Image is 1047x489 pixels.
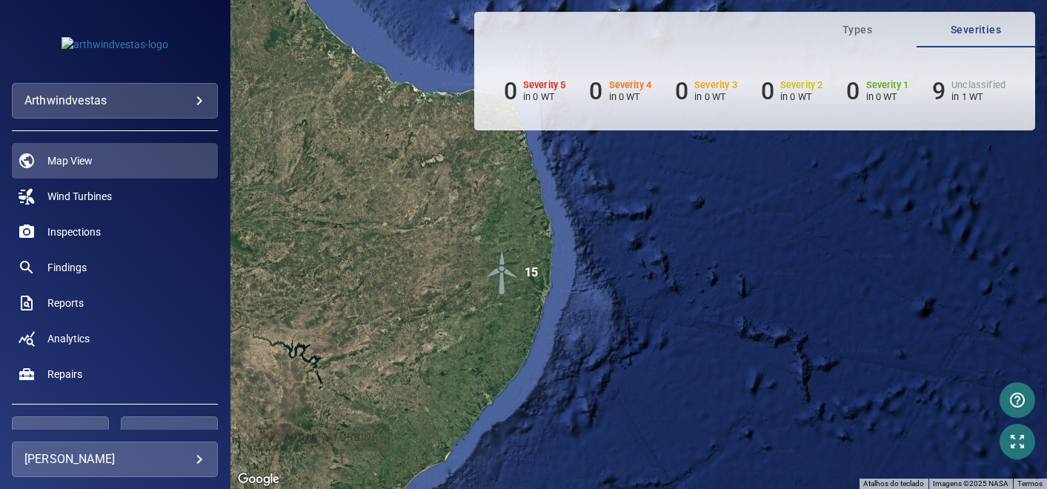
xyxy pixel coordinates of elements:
[47,224,101,239] span: Inspections
[609,91,652,102] p: in 0 WT
[30,425,90,444] span: Apply
[12,143,218,179] a: map active
[504,77,517,105] h6: 0
[12,321,218,356] a: analytics noActive
[951,91,1006,102] p: in 1 WT
[62,37,168,52] img: arthwindvestas-logo
[12,179,218,214] a: windturbines noActive
[846,77,860,105] h6: 0
[139,425,199,444] span: Reset
[47,331,90,346] span: Analytics
[24,89,205,113] div: arthwindvestas
[866,80,909,90] h6: Severity 1
[932,77,1006,105] li: Severity Unclassified
[24,448,205,471] div: [PERSON_NAME]
[609,80,652,90] h6: Severity 4
[523,80,566,90] h6: Severity 5
[932,77,945,105] h6: 9
[1017,479,1043,488] a: Termos (abre em uma nova guia)
[12,83,218,119] div: arthwindvestas
[863,479,924,489] button: Atalhos do teclado
[694,80,737,90] h6: Severity 3
[925,21,1026,39] span: Severities
[694,91,737,102] p: in 0 WT
[951,80,1006,90] h6: Unclassified
[47,367,82,382] span: Repairs
[523,91,566,102] p: in 0 WT
[933,479,1008,488] span: Imagens ©2025 NASA
[780,91,823,102] p: in 0 WT
[480,250,525,297] gmp-advanced-marker: 15
[234,470,283,489] img: Google
[675,77,688,105] h6: 0
[12,416,109,452] button: Apply
[12,214,218,250] a: inspections noActive
[866,91,909,102] p: in 0 WT
[47,189,112,204] span: Wind Turbines
[12,285,218,321] a: reports noActive
[12,250,218,285] a: findings noActive
[47,260,87,275] span: Findings
[846,77,908,105] li: Severity 1
[47,153,93,168] span: Map View
[480,250,525,295] img: windFarmIconUnclassified.svg
[589,77,602,105] h6: 0
[525,250,538,295] div: 15
[47,296,84,310] span: Reports
[12,356,218,392] a: repairs noActive
[761,77,774,105] h6: 0
[234,470,283,489] a: Abrir esta área no Google Maps (abre uma nova janela)
[675,77,737,105] li: Severity 3
[780,80,823,90] h6: Severity 2
[121,416,218,452] button: Reset
[589,77,651,105] li: Severity 4
[807,21,908,39] span: Types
